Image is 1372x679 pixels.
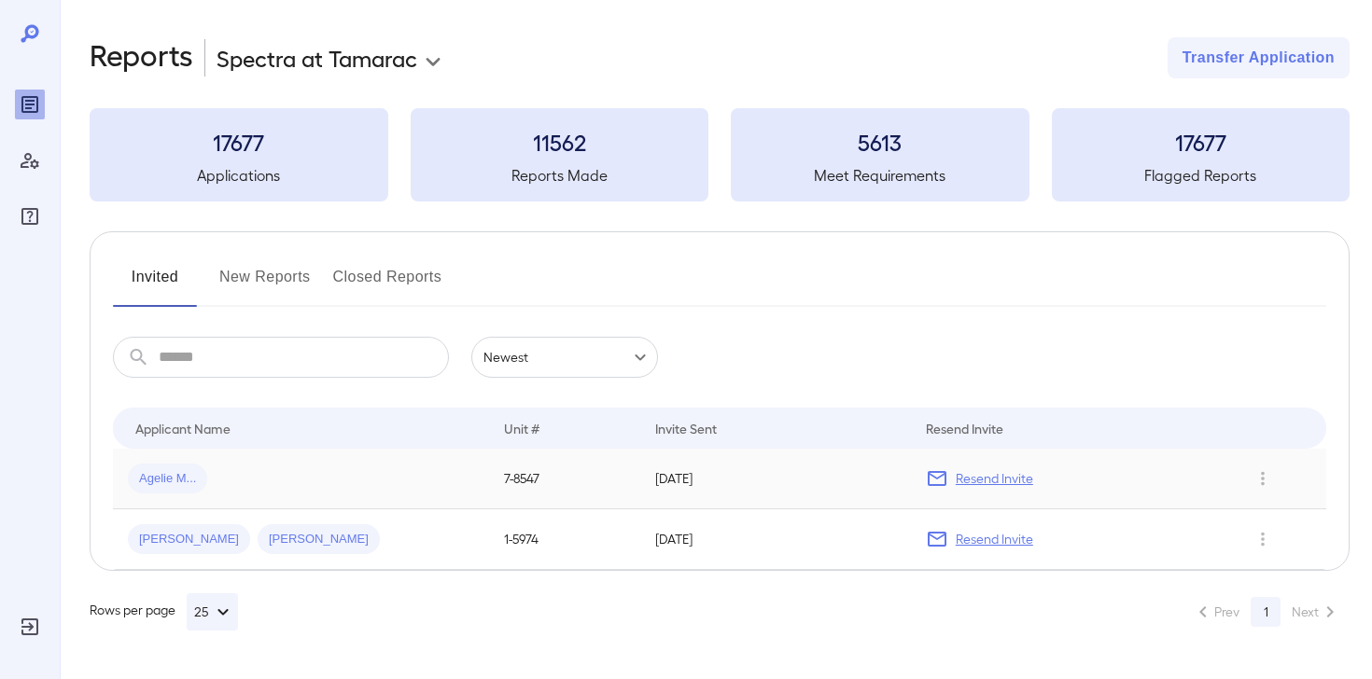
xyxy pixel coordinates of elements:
[15,612,45,642] div: Log Out
[219,262,311,307] button: New Reports
[90,164,388,187] h5: Applications
[333,262,442,307] button: Closed Reports
[504,417,539,439] div: Unit #
[90,127,388,157] h3: 17677
[1168,37,1350,78] button: Transfer Application
[15,145,45,175] div: Manage Users
[731,127,1029,157] h3: 5613
[1183,597,1350,627] nav: pagination navigation
[187,593,238,630] button: 25
[217,43,417,73] p: Spectra at Tamarac
[135,417,231,439] div: Applicant Name
[1052,127,1351,157] h3: 17677
[956,530,1033,548] p: Resend Invite
[15,90,45,119] div: Reports
[1248,464,1278,493] button: Row Actions
[489,449,639,509] td: 7-8547
[90,593,238,630] div: Rows per page
[926,417,1003,439] div: Resend Invite
[471,337,658,378] div: Newest
[489,509,639,570] td: 1-5974
[655,417,717,439] div: Invite Sent
[956,469,1033,488] p: Resend Invite
[90,37,193,78] h2: Reports
[640,449,911,509] td: [DATE]
[113,262,197,307] button: Invited
[640,509,911,570] td: [DATE]
[90,108,1350,201] summary: 17677Applications11562Reports Made5613Meet Requirements17677Flagged Reports
[1251,597,1281,627] button: page 1
[411,164,709,187] h5: Reports Made
[15,201,45,231] div: FAQ
[1052,164,1351,187] h5: Flagged Reports
[731,164,1029,187] h5: Meet Requirements
[411,127,709,157] h3: 11562
[1248,524,1278,554] button: Row Actions
[128,531,250,548] span: [PERSON_NAME]
[128,470,207,488] span: Agelie M...
[258,531,380,548] span: [PERSON_NAME]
